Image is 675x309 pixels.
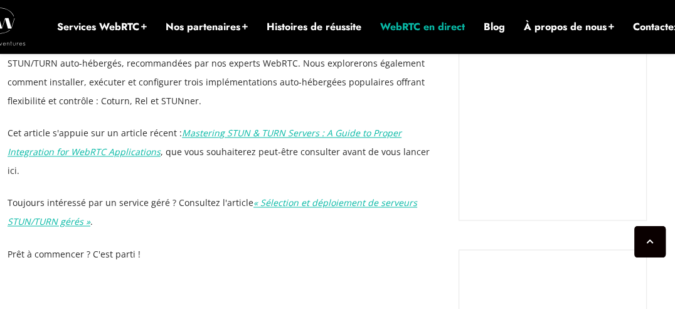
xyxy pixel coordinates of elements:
[524,19,607,34] font: À propos de nous
[8,247,141,259] font: Prêt à commencer ? C'est parti !
[8,38,425,107] font: Dans cet article, nous présenterons les meilleures pratiques pour provisionner des serveurs STUN/...
[57,20,147,34] a: Services WebRTC
[484,19,505,34] font: Blog
[380,20,465,34] a: WebRTC en direct
[57,19,139,34] font: Services WebRTC
[8,127,401,158] a: Mastering STUN & TURN Servers : A Guide to Proper Integration for WebRTC Applications
[472,40,634,207] iframe: CTA intégré
[267,20,361,34] a: Histoires de réussite
[267,19,361,34] font: Histoires de réussite
[90,215,93,227] font: .
[166,19,240,34] font: Nos partenaires
[380,19,465,34] font: WebRTC en direct
[484,20,505,34] a: Blog
[524,20,614,34] a: À propos de nous
[8,197,253,209] font: Toujours intéressé par un service géré ? Consultez l'article
[8,146,430,176] font: , que vous souhaiterez peut-être consulter avant de vous lancer ici.
[8,127,182,139] font: Cet article s'appuie sur un article récent :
